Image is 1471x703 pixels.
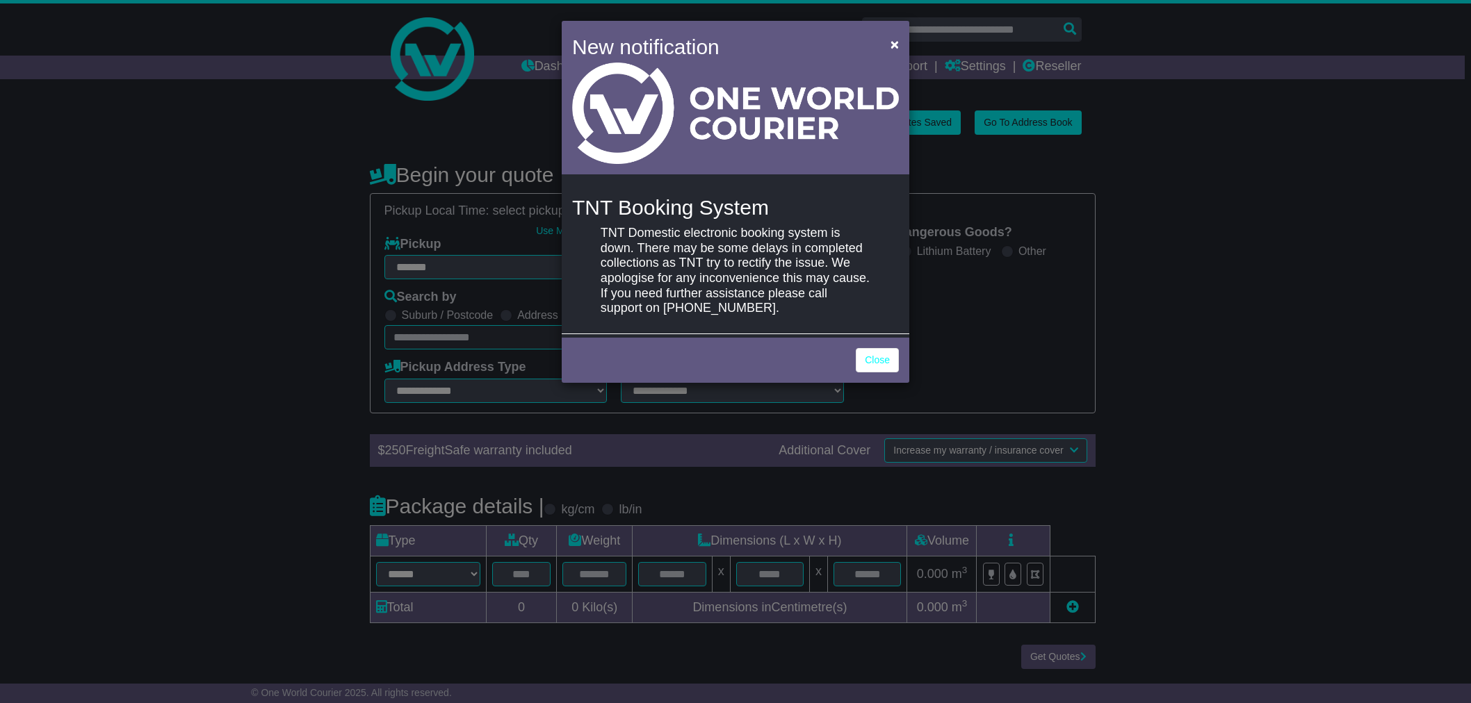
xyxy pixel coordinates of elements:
a: Close [856,348,899,372]
button: Close [884,30,906,58]
span: × [891,36,899,52]
p: TNT Domestic electronic booking system is down. There may be some delays in completed collections... [601,226,870,316]
h4: TNT Booking System [572,196,899,219]
img: Light [572,63,899,164]
h4: New notification [572,31,870,63]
